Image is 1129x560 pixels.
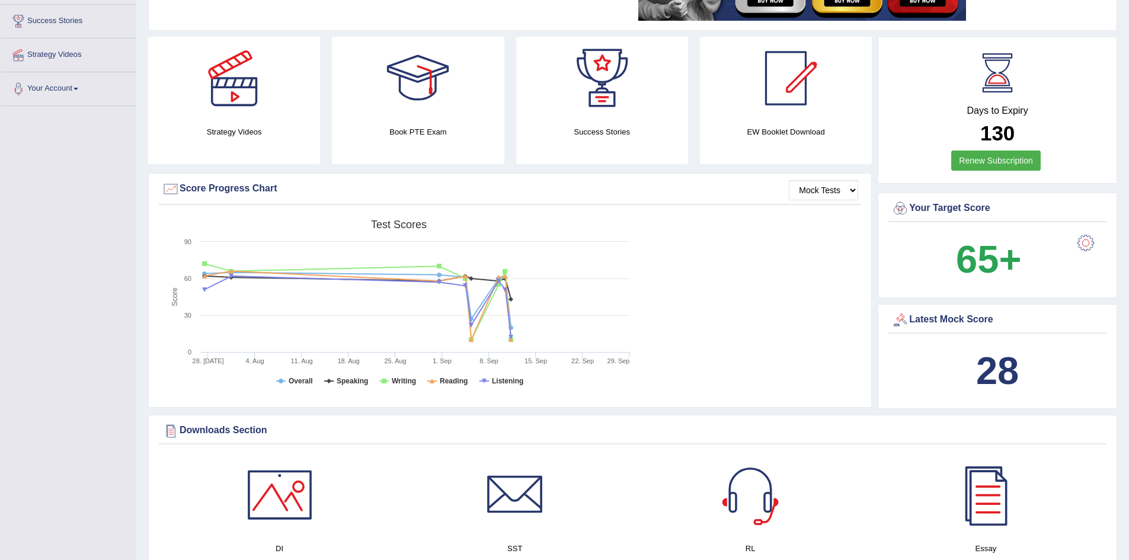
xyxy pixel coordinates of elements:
[607,357,630,364] tspan: 29. Sep
[1,39,136,68] a: Strategy Videos
[171,287,179,306] tspan: Score
[891,200,1104,217] div: Your Target Score
[976,349,1019,392] b: 28
[371,219,427,231] tspan: Test scores
[440,377,468,385] tspan: Reading
[1,72,136,102] a: Your Account
[289,377,313,385] tspan: Overall
[524,357,547,364] tspan: 15. Sep
[571,357,594,364] tspan: 22. Sep
[384,357,406,364] tspan: 25. Aug
[874,542,1098,555] h4: Essay
[956,238,1021,281] b: 65+
[951,151,1041,171] a: Renew Subscription
[479,357,498,364] tspan: 8. Sep
[980,121,1015,145] b: 130
[891,105,1104,116] h4: Days to Expiry
[184,312,191,319] text: 30
[332,126,504,138] h4: Book PTE Exam
[162,180,858,198] div: Score Progress Chart
[433,357,452,364] tspan: 1. Sep
[168,542,391,555] h4: DI
[492,377,523,385] tspan: Listening
[188,348,191,356] text: 0
[148,126,320,138] h4: Strategy Videos
[184,238,191,245] text: 90
[516,126,688,138] h4: Success Stories
[290,357,312,364] tspan: 11. Aug
[337,377,368,385] tspan: Speaking
[337,357,359,364] tspan: 18. Aug
[639,542,862,555] h4: RL
[245,357,264,364] tspan: 4. Aug
[403,542,626,555] h4: SST
[891,311,1104,329] div: Latest Mock Score
[1,5,136,34] a: Success Stories
[184,275,191,282] text: 60
[193,357,224,364] tspan: 28. [DATE]
[700,126,872,138] h4: EW Booklet Download
[162,422,1104,440] div: Downloads Section
[392,377,416,385] tspan: Writing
